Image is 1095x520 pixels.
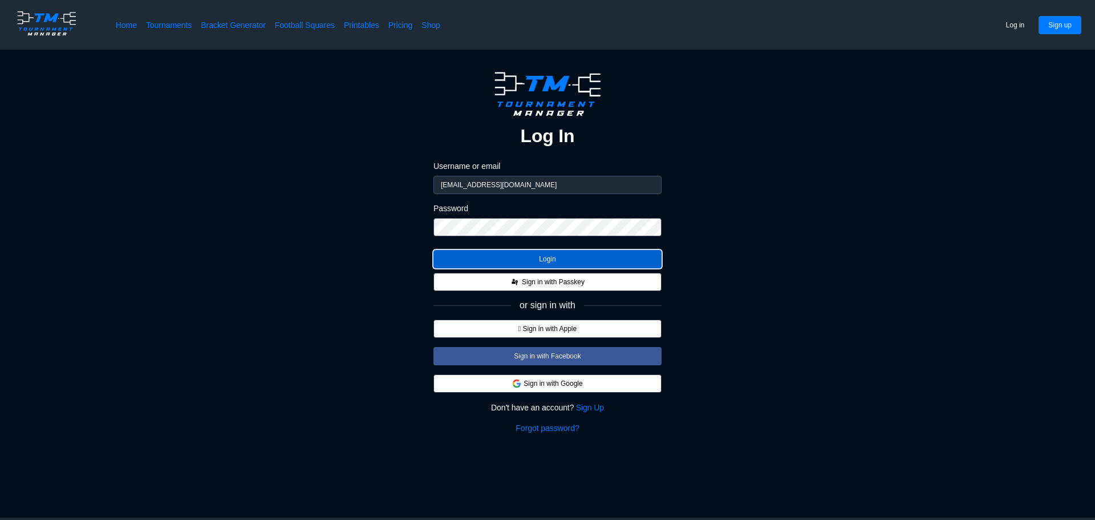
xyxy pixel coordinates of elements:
button:  Sign in with Apple [433,320,662,338]
h2: Log In [521,124,575,147]
button: Sign in with Facebook [433,347,662,365]
img: logo.ffa97a18e3bf2c7d.png [488,68,607,120]
img: logo.ffa97a18e3bf2c7d.png [14,9,79,38]
a: Home [116,19,137,31]
a: Printables [344,19,379,31]
label: Username or email [433,161,662,171]
span: Don't have an account? [491,402,574,413]
a: Shop [421,19,440,31]
span: or sign in with [520,300,575,311]
a: Forgot password? [516,422,579,434]
a: Pricing [388,19,412,31]
img: FIDO_Passkey_mark_A_black.dc59a8f8c48711c442e90af6bb0a51e0.svg [510,277,520,287]
button: Sign in with Google [433,374,662,393]
img: google.d7f092af888a54de79ed9c9303d689d7.svg [512,379,521,388]
a: Bracket Generator [201,19,266,31]
input: username or email [433,176,662,194]
button: Sign in with Passkey [433,273,662,291]
a: Tournaments [146,19,192,31]
button: Sign up [1039,16,1081,34]
label: Password [433,203,662,213]
button: Log in [996,16,1035,34]
button: Login [433,250,662,268]
a: Sign Up [576,402,604,413]
a: Football Squares [275,19,335,31]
